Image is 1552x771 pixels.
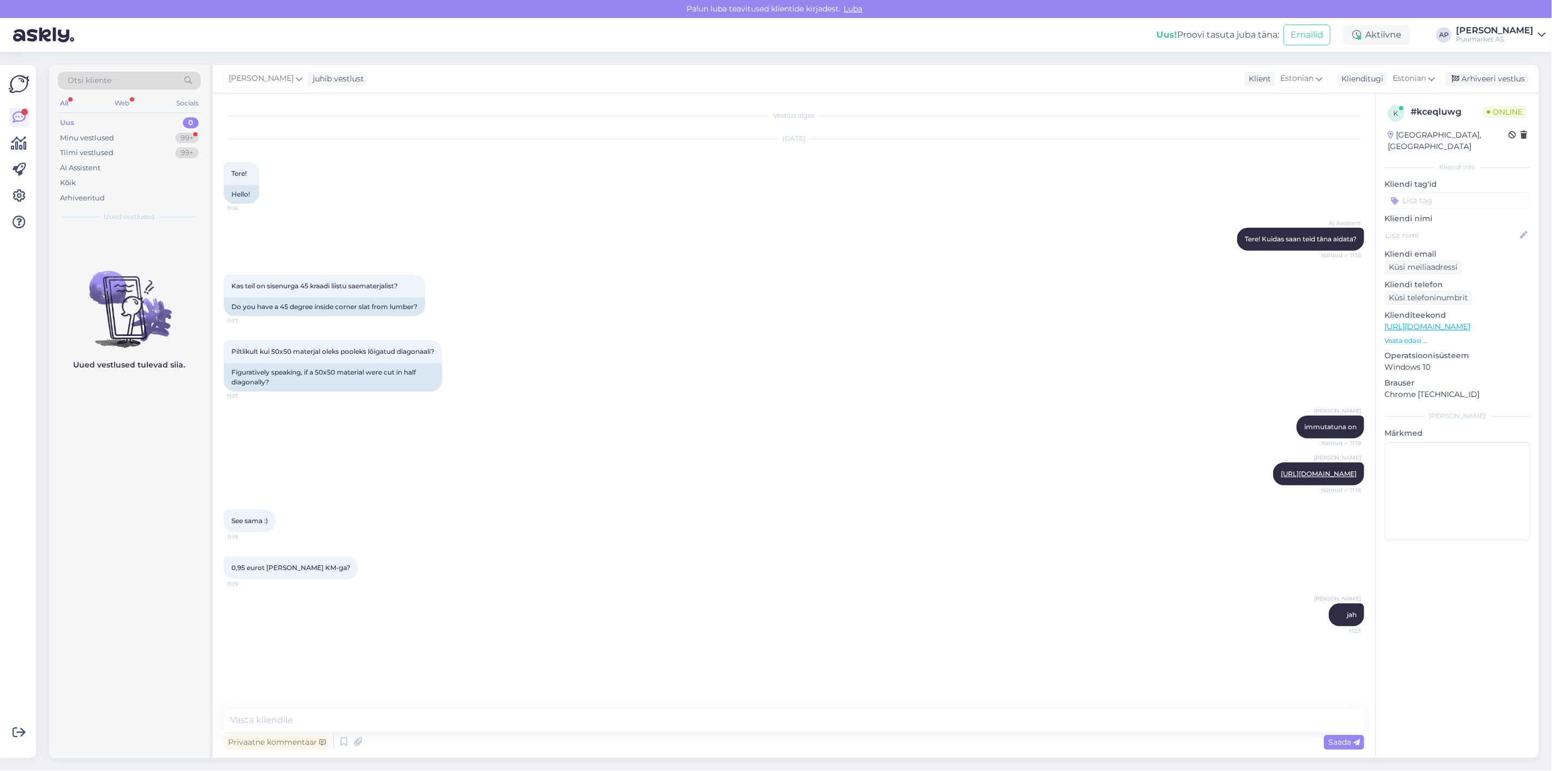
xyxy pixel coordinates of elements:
span: Luba [840,4,865,14]
b: Uus! [1156,29,1177,40]
div: Klienditugi [1337,73,1383,85]
div: [GEOGRAPHIC_DATA], [GEOGRAPHIC_DATA] [1388,129,1508,152]
div: Tiimi vestlused [60,147,114,158]
div: Küsi telefoninumbrit [1384,290,1472,305]
span: 0,95 eurot [PERSON_NAME] KM-ga? [231,564,350,572]
div: Figuratively speaking, if a 50x50 material were cut in half diagonally? [224,363,442,392]
div: Minu vestlused [60,133,114,144]
span: jah [1347,610,1357,619]
span: Piltlikult kui 50x50 materjal oleks pooleks lõigatud diagonaali? [231,347,434,355]
a: [URL][DOMAIN_NAME] [1384,322,1470,331]
div: [PERSON_NAME] [1384,411,1530,421]
p: Uued vestlused tulevad siia. [74,359,186,371]
span: Kas teil on sisenurga 45 kraadi liistu saematerjalist? [231,282,398,290]
span: [PERSON_NAME] [1314,595,1361,603]
span: See sama :) [231,517,268,525]
p: Märkmed [1384,428,1530,439]
span: 11:19 [227,580,268,588]
div: Hello! [224,185,259,204]
p: Kliendi nimi [1384,213,1530,224]
button: Emailid [1284,25,1330,45]
input: Lisa tag [1384,192,1530,209]
div: 99+ [175,133,199,144]
div: 99+ [175,147,199,158]
span: Nähtud ✓ 11:18 [1320,486,1361,494]
img: No chats [49,251,210,349]
div: Kõik [60,177,76,188]
span: Uued vestlused [104,212,155,222]
span: immutatuna on [1304,423,1357,431]
span: k [1394,109,1399,117]
div: Puumarket AS [1456,35,1533,44]
p: Chrome [TECHNICAL_ID] [1384,389,1530,400]
span: [PERSON_NAME] [229,73,294,85]
div: Aktiivne [1344,25,1410,45]
div: Do you have a 45 degree inside corner slat from lumber? [224,298,425,316]
div: All [58,96,70,110]
div: Klient [1244,73,1271,85]
div: Socials [174,96,201,110]
div: Web [113,96,132,110]
div: Arhiveeri vestlus [1445,72,1529,86]
p: Vaata edasi ... [1384,336,1530,346]
div: 0 [183,117,199,128]
a: [URL][DOMAIN_NAME] [1281,470,1357,478]
p: Klienditeekond [1384,310,1530,321]
span: Tere! [231,169,247,177]
div: AI Assistent [60,163,100,174]
span: Estonian [1280,73,1314,85]
span: Tere! Kuidas saan teid täna aidata? [1245,235,1357,243]
div: Uus [60,117,74,128]
p: Kliendi tag'id [1384,179,1530,190]
div: Proovi tasuta juba täna: [1156,28,1279,41]
div: Arhiveeritud [60,193,105,204]
div: juhib vestlust [308,73,364,85]
div: [DATE] [224,134,1364,144]
div: # kceqluwg [1411,105,1483,118]
p: Kliendi email [1384,248,1530,260]
img: Askly Logo [9,74,29,94]
span: 11:19 [227,533,268,541]
span: Nähtud ✓ 11:16 [1320,251,1361,259]
div: Küsi meiliaadressi [1384,260,1462,275]
span: 11:17 [227,317,268,325]
span: Estonian [1393,73,1426,85]
input: Lisa nimi [1385,229,1518,241]
span: Saada [1328,737,1360,747]
span: Online [1483,106,1527,118]
div: Kliendi info [1384,162,1530,172]
span: 11:17 [227,392,268,400]
span: [PERSON_NAME] [1314,454,1361,462]
div: Privaatne kommentaar [224,735,330,750]
span: Otsi kliente [68,75,111,86]
a: [PERSON_NAME]Puumarket AS [1456,26,1545,44]
span: 11:16 [227,204,268,212]
span: Nähtud ✓ 11:18 [1320,439,1361,447]
span: [PERSON_NAME] [1314,407,1361,415]
p: Kliendi telefon [1384,279,1530,290]
p: Windows 10 [1384,361,1530,373]
span: 11:23 [1320,627,1361,635]
div: AP [1436,27,1452,43]
div: Vestlus algas [224,111,1364,121]
p: Operatsioonisüsteem [1384,350,1530,361]
p: Brauser [1384,377,1530,389]
span: AI Assistent [1320,219,1361,227]
div: [PERSON_NAME] [1456,26,1533,35]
